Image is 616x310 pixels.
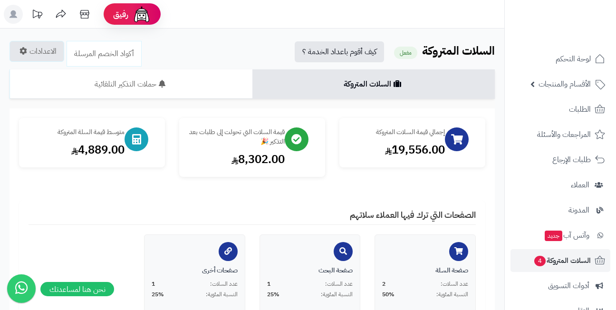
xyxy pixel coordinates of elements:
div: 8,302.00 [189,151,285,167]
div: صفحة السلة [382,266,468,275]
span: المدونة [568,203,589,217]
span: النسبة المئوية: [206,291,238,299]
span: الطلبات [569,103,591,116]
a: تحديثات المنصة [25,5,49,26]
div: صفحة البحث [267,266,353,275]
h4: الصفحات التي ترك فيها العملاء سلاتهم [29,210,476,225]
span: العملاء [571,178,589,192]
span: عدد السلات: [210,280,238,288]
a: السلات المتروكة4 [510,249,610,272]
div: 19,556.00 [349,142,445,158]
a: أكواد الخصم المرسلة [67,41,142,67]
span: السلات المتروكة [533,254,591,267]
span: النسبة المئوية: [321,291,353,299]
div: متوسط قيمة السلة المتروكة [29,127,125,137]
span: 50% [382,291,395,299]
span: 2 [382,280,385,288]
span: 4 [534,256,546,266]
span: 25% [267,291,279,299]
img: logo-2.png [551,27,607,47]
span: جديد [545,231,562,241]
img: ai-face.png [132,5,151,24]
div: قيمة السلات التي تحولت إلى طلبات بعد التذكير 🎉 [189,127,285,146]
a: المدونة [510,199,610,222]
span: 1 [267,280,270,288]
b: السلات المتروكة [422,42,495,59]
a: السلات المتروكة [252,69,495,99]
span: عدد السلات: [325,280,353,288]
span: 1 [152,280,155,288]
div: صفحات أخرى [152,266,238,275]
a: طلبات الإرجاع [510,148,610,171]
span: 25% [152,291,164,299]
a: الاعدادات [10,41,64,62]
div: إجمالي قيمة السلات المتروكة [349,127,445,137]
a: أدوات التسويق [510,274,610,297]
span: عدد السلات: [441,280,468,288]
span: طلبات الإرجاع [552,153,591,166]
span: المراجعات والأسئلة [537,128,591,141]
span: رفيق [113,9,128,20]
div: 4,889.00 [29,142,125,158]
a: المراجعات والأسئلة [510,123,610,146]
span: النسبة المئوية: [436,291,468,299]
a: لوحة التحكم [510,48,610,70]
span: الأقسام والمنتجات [539,77,591,91]
a: حملات التذكير التلقائية [10,69,252,99]
span: أدوات التسويق [548,279,589,292]
a: كيف أقوم باعداد الخدمة ؟ [295,41,384,62]
a: وآتس آبجديد [510,224,610,247]
span: لوحة التحكم [556,52,591,66]
a: الطلبات [510,98,610,121]
span: وآتس آب [544,229,589,242]
small: مفعل [394,47,417,59]
a: العملاء [510,174,610,196]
